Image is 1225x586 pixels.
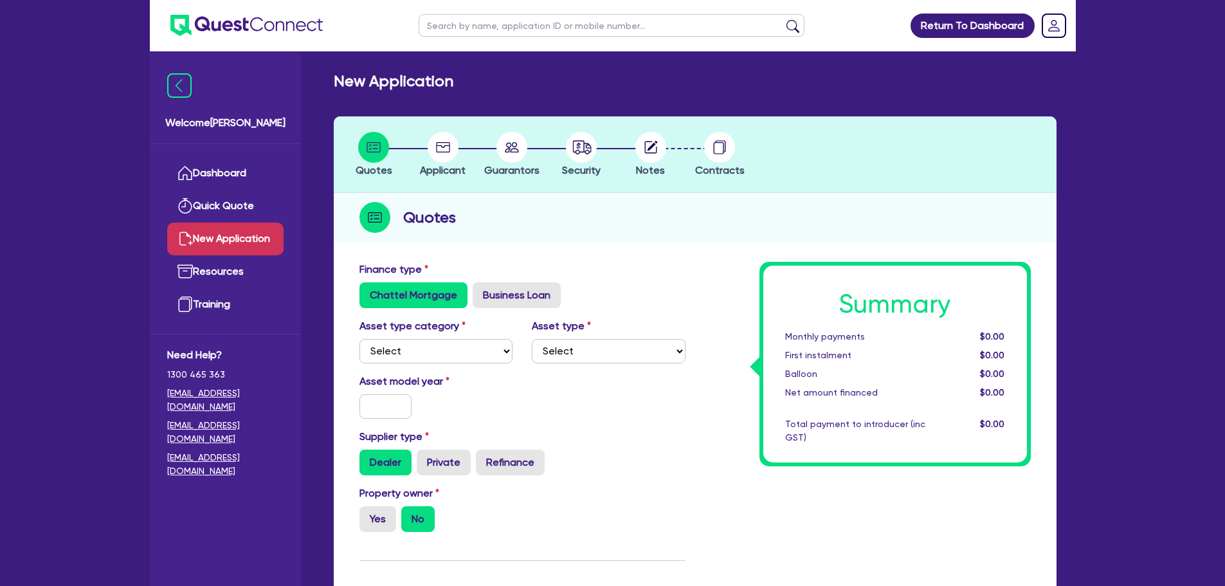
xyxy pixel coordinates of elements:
div: Net amount financed [776,386,935,399]
label: Property owner [359,486,439,501]
a: Quick Quote [167,190,284,223]
img: training [177,297,193,312]
span: $0.00 [980,350,1004,360]
span: Notes [636,164,665,176]
a: Resources [167,255,284,288]
a: Dropdown toggle [1037,9,1071,42]
div: First instalment [776,349,935,362]
label: Asset type category [359,318,466,334]
img: new-application [177,231,193,246]
span: $0.00 [980,369,1004,379]
span: $0.00 [980,387,1004,398]
label: Supplier type [359,429,429,444]
label: Private [417,450,471,475]
img: quest-connect-logo-blue [170,15,323,36]
span: Welcome [PERSON_NAME] [165,115,286,131]
img: quick-quote [177,198,193,214]
label: Asset type [532,318,591,334]
h1: Summary [785,289,1005,320]
span: $0.00 [980,331,1004,342]
label: No [401,506,435,532]
span: Contracts [695,164,745,176]
span: Quotes [356,164,392,176]
a: Dashboard [167,157,284,190]
a: Return To Dashboard [911,14,1035,38]
img: icon-menu-close [167,73,192,98]
label: Yes [359,506,396,532]
a: Training [167,288,284,321]
span: Need Help? [167,347,284,363]
a: [EMAIL_ADDRESS][DOMAIN_NAME] [167,451,284,478]
input: Search by name, application ID or mobile number... [419,14,804,37]
span: Guarantors [484,164,540,176]
h2: Quotes [403,206,456,229]
span: Security [562,164,601,176]
span: 1300 465 363 [167,368,284,381]
label: Finance type [359,262,428,277]
div: Total payment to introducer (inc GST) [776,417,935,444]
label: Chattel Mortgage [359,282,467,308]
span: $0.00 [980,419,1004,429]
a: [EMAIL_ADDRESS][DOMAIN_NAME] [167,387,284,414]
img: step-icon [359,202,390,233]
a: [EMAIL_ADDRESS][DOMAIN_NAME] [167,419,284,446]
h2: New Application [334,72,453,91]
div: Monthly payments [776,330,935,343]
label: Business Loan [473,282,561,308]
img: resources [177,264,193,279]
span: Applicant [420,164,466,176]
label: Asset model year [350,374,523,389]
label: Refinance [476,450,545,475]
a: New Application [167,223,284,255]
label: Dealer [359,450,412,475]
div: Balloon [776,367,935,381]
